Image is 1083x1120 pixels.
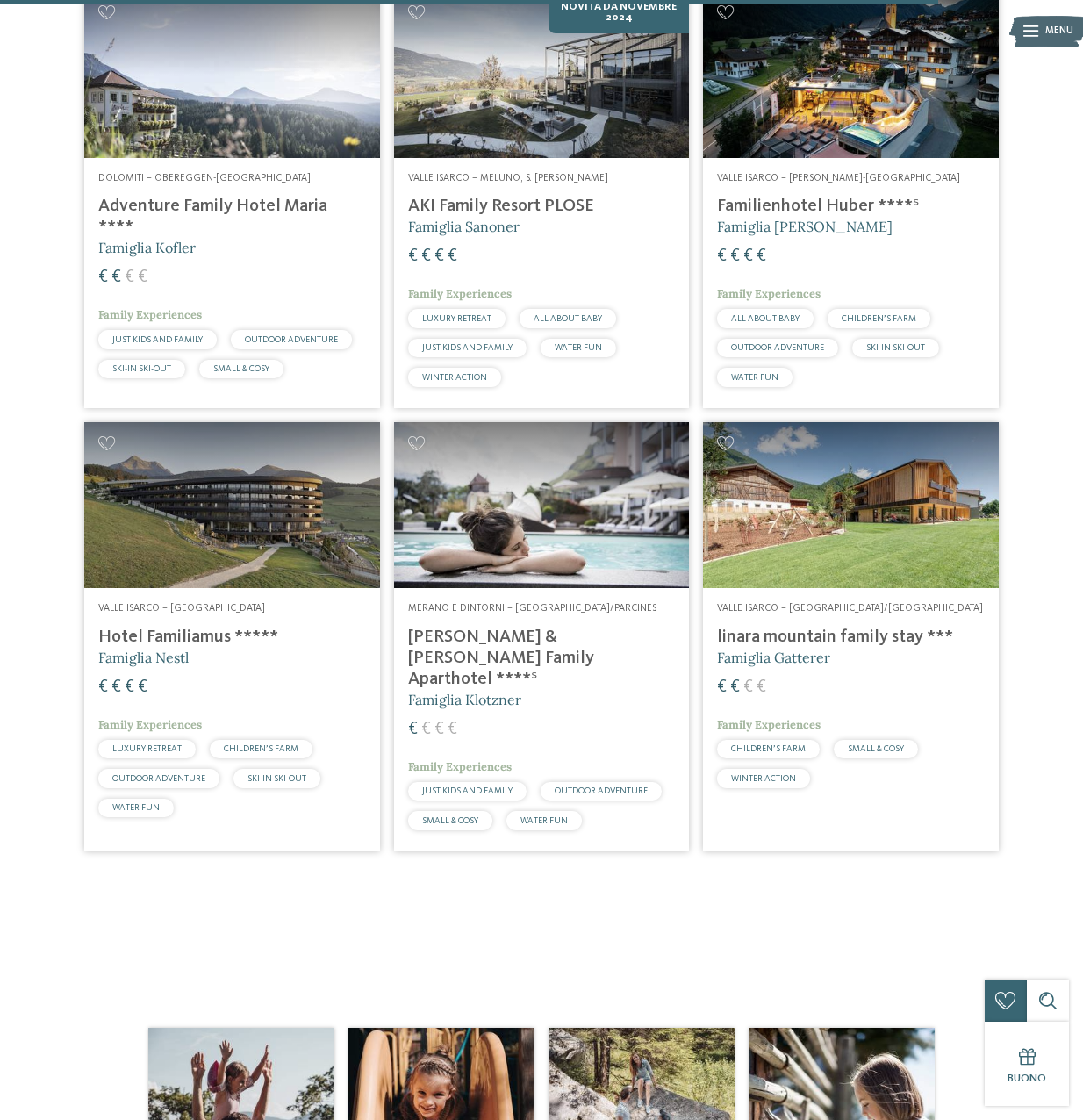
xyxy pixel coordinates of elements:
[98,649,189,666] span: Famiglia Nestl
[111,678,121,696] span: €
[842,314,916,323] span: CHILDREN’S FARM
[98,239,196,256] span: Famiglia Kofler
[717,603,983,614] span: Valle Isarco – [GEOGRAPHIC_DATA]/[GEOGRAPHIC_DATA]
[717,218,893,235] span: Famiglia [PERSON_NAME]
[213,364,269,373] span: SMALL & COSY
[138,269,147,286] span: €
[717,627,985,648] h4: linara mountain family stay ***
[245,335,338,344] span: OUTDOOR ADVENTURE
[125,678,134,696] span: €
[112,803,160,812] span: WATER FUN
[717,196,985,217] h4: Familienhotel Huber ****ˢ
[112,364,171,373] span: SKI-IN SKI-OUT
[717,717,821,732] span: Family Experiences
[111,269,121,286] span: €
[743,248,753,265] span: €
[717,248,727,265] span: €
[555,343,602,352] span: WATER FUN
[408,196,676,217] h4: AKI Family Resort PLOSE
[731,343,824,352] span: OUTDOOR ADVENTURE
[394,422,690,588] img: Cercate un hotel per famiglie? Qui troverete solo i migliori!
[408,248,418,265] span: €
[98,269,108,286] span: €
[731,373,778,382] span: WATER FUN
[555,786,648,795] span: OUTDOOR ADVENTURE
[757,248,766,265] span: €
[717,286,821,301] span: Family Experiences
[448,248,457,265] span: €
[112,744,182,753] span: LUXURY RETREAT
[408,603,656,614] span: Merano e dintorni – [GEOGRAPHIC_DATA]/Parcines
[422,343,513,352] span: JUST KIDS AND FAMILY
[98,717,202,732] span: Family Experiences
[422,816,478,825] span: SMALL & COSY
[98,603,265,614] span: Valle Isarco – [GEOGRAPHIC_DATA]
[408,218,520,235] span: Famiglia Sanoner
[534,314,602,323] span: ALL ABOUT BABY
[84,422,380,588] img: Cercate un hotel per famiglie? Qui troverete solo i migliori!
[866,343,925,352] span: SKI-IN SKI-OUT
[731,774,796,783] span: WINTER ACTION
[408,691,521,708] span: Famiglia Klotzner
[731,314,800,323] span: ALL ABOUT BABY
[224,744,298,753] span: CHILDREN’S FARM
[730,678,740,696] span: €
[422,373,487,382] span: WINTER ACTION
[408,759,512,774] span: Family Experiences
[98,173,311,183] span: Dolomiti – Obereggen-[GEOGRAPHIC_DATA]
[247,774,306,783] span: SKI-IN SKI-OUT
[434,721,444,738] span: €
[408,627,676,690] h4: [PERSON_NAME] & [PERSON_NAME] Family Aparthotel ****ˢ
[125,269,134,286] span: €
[717,678,727,696] span: €
[112,774,205,783] span: OUTDOOR ADVENTURE
[1008,1073,1046,1084] span: Buono
[408,721,418,738] span: €
[520,816,568,825] span: WATER FUN
[394,422,690,851] a: Cercate un hotel per famiglie? Qui troverete solo i migliori! Merano e dintorni – [GEOGRAPHIC_DAT...
[448,721,457,738] span: €
[731,744,806,753] span: CHILDREN’S FARM
[408,286,512,301] span: Family Experiences
[717,649,830,666] span: Famiglia Gatterer
[703,422,999,588] img: Cercate un hotel per famiglie? Qui troverete solo i migliori!
[84,422,380,851] a: Cercate un hotel per famiglie? Qui troverete solo i migliori! Valle Isarco – [GEOGRAPHIC_DATA] Ho...
[421,248,431,265] span: €
[848,744,904,753] span: SMALL & COSY
[138,678,147,696] span: €
[703,422,999,851] a: Cercate un hotel per famiglie? Qui troverete solo i migliori! Valle Isarco – [GEOGRAPHIC_DATA]/[G...
[717,173,960,183] span: Valle Isarco – [PERSON_NAME]-[GEOGRAPHIC_DATA]
[98,307,202,322] span: Family Experiences
[98,196,366,238] h4: Adventure Family Hotel Maria ****
[422,314,491,323] span: LUXURY RETREAT
[422,786,513,795] span: JUST KIDS AND FAMILY
[112,335,203,344] span: JUST KIDS AND FAMILY
[98,678,108,696] span: €
[730,248,740,265] span: €
[757,678,766,696] span: €
[434,248,444,265] span: €
[985,1022,1069,1106] a: Buono
[421,721,431,738] span: €
[743,678,753,696] span: €
[408,173,608,183] span: Valle Isarco – Meluno, S. [PERSON_NAME]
